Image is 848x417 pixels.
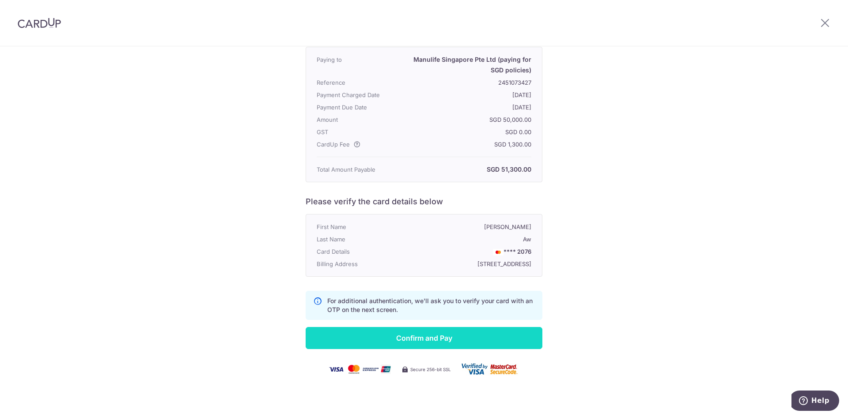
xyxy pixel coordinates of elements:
[410,366,451,373] span: Secure 256-bit SSL
[402,139,531,150] p: SGD 1,300.00
[402,90,531,100] p: [DATE]
[402,259,531,269] p: [STREET_ADDRESS]
[462,363,519,376] img: user_card-c562eb6b5b8b8ec84dccdc07e9bd522830960ef8db174c7131827c7f1303a312.png
[317,164,402,175] p: Total Amount Payable
[317,90,402,100] p: Payment Charged Date
[18,18,61,28] img: CardUp
[317,222,402,232] p: First Name
[402,234,531,244] p: Aw
[317,139,350,150] span: CardUp Fee
[402,164,531,175] p: SGD 51,300.00
[317,114,402,125] p: Amount
[317,234,402,244] p: Last Name
[402,114,531,125] p: SGD 50,000.00
[327,297,535,314] p: For additional authentication, we'll ask you to verify your card with an OTP on the next screen.
[402,222,531,232] p: [PERSON_NAME]
[791,391,839,413] iframe: Opens a widget where you can find more information
[306,196,542,207] h6: Please verify the card details below
[402,54,531,75] p: Manulife Singapore Pte Ltd (paying for SGD policies)
[317,246,402,257] p: Card Details
[317,102,402,113] p: Payment Due Date
[493,249,503,255] img: MASTERCARD
[402,102,531,113] p: [DATE]
[317,77,402,88] p: Reference
[317,54,402,75] p: Paying to
[317,259,402,269] p: Billing Address
[402,127,531,137] p: SGD 0.00
[317,127,402,137] p: GST
[402,77,531,88] p: 2451073427
[306,327,542,349] input: Confirm and Pay
[329,364,391,374] img: visa-mc-amex-unionpay-34850ac9868a6d5de2caf4e02a0bbe60382aa94c6170d4c8a8a06feceedd426a.png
